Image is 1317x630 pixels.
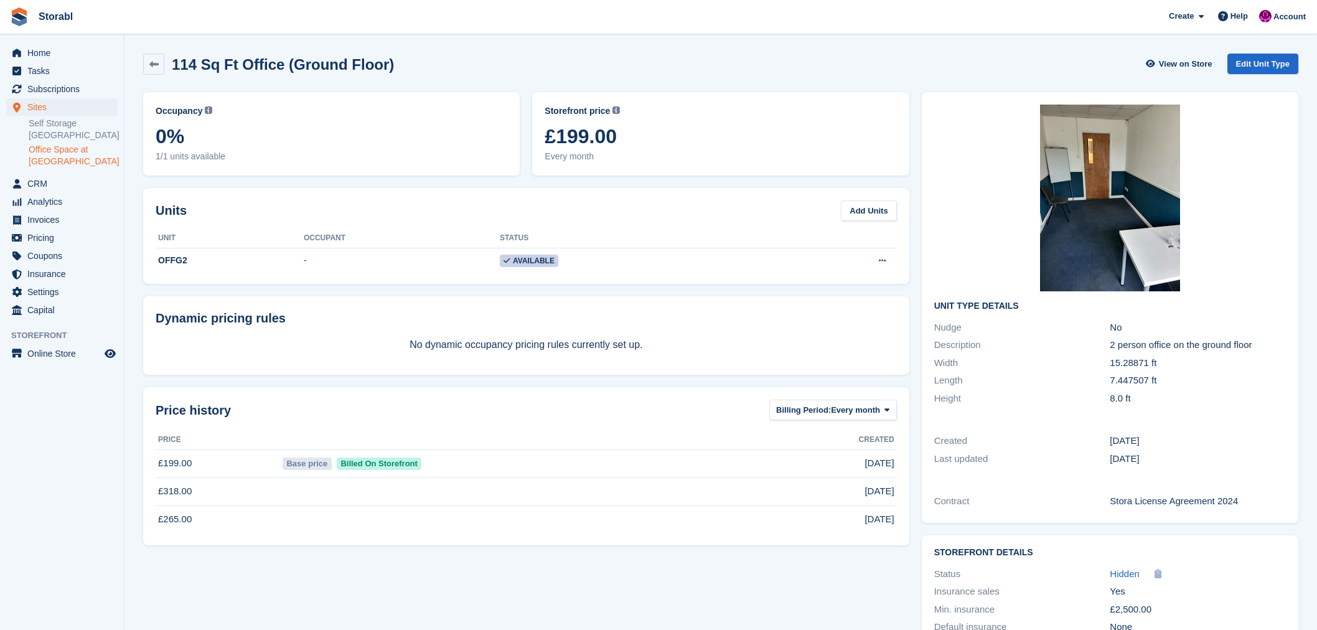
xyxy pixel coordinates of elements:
div: Length [934,374,1110,388]
h2: Storefront Details [934,548,1286,558]
h2: 114 Sq Ft Office (Ground Floor) [172,56,394,73]
div: Contract [934,494,1110,509]
div: [DATE] [1110,452,1286,466]
span: Billing Period: [776,404,831,416]
div: Status [934,567,1110,581]
a: Office Space at [GEOGRAPHIC_DATA] [29,144,118,167]
div: Created [934,434,1110,448]
span: Account [1273,11,1306,23]
span: Sites [27,98,102,116]
div: 2 person office on the ground floor [1110,338,1286,352]
th: Status [500,228,774,248]
a: menu [6,345,118,362]
span: Occupancy [156,105,202,118]
div: 7.447507 ft [1110,374,1286,388]
span: Base price [283,458,332,470]
span: [DATE] [865,512,894,527]
a: menu [6,283,118,301]
div: Insurance sales [934,585,1110,599]
span: Created [859,434,894,445]
span: 1/1 units available [156,150,507,163]
img: 20220616_111058.jpg [1040,105,1180,291]
span: View on Store [1159,58,1212,70]
div: Height [934,392,1110,406]
span: Billed On Storefront [337,458,422,470]
span: Online Store [27,345,102,362]
td: - [304,248,500,274]
div: OFFG2 [156,254,304,267]
span: Available [500,255,558,267]
div: 8.0 ft [1110,392,1286,406]
span: Invoices [27,211,102,228]
div: Yes [1110,585,1286,599]
div: Last updated [934,452,1110,466]
div: Dynamic pricing rules [156,309,897,327]
div: Stora License Agreement 2024 [1110,494,1286,509]
a: menu [6,247,118,265]
a: menu [6,211,118,228]
span: £199.00 [545,125,896,148]
th: Unit [156,228,304,248]
div: Width [934,356,1110,370]
td: £318.00 [156,477,280,505]
a: menu [6,265,118,283]
a: menu [6,229,118,247]
button: Billing Period: Every month [769,400,897,420]
a: Self Storage [GEOGRAPHIC_DATA] [29,118,118,141]
a: Add Units [841,200,896,221]
span: Storefront [11,329,124,342]
h2: Units [156,201,187,220]
span: Price history [156,401,231,420]
span: Settings [27,283,102,301]
a: Edit Unit Type [1227,54,1298,74]
td: £265.00 [156,505,280,533]
div: Description [934,338,1110,352]
a: View on Store [1145,54,1217,74]
a: menu [6,301,118,319]
span: Help [1230,10,1248,22]
a: menu [6,80,118,98]
td: £199.00 [156,449,280,477]
span: Capital [27,301,102,319]
p: No dynamic occupancy pricing rules currently set up. [156,337,897,352]
div: Min. insurance [934,603,1110,617]
img: stora-icon-8386f47178a22dfd0bd8f6a31ec36ba5ce8667c1dd55bd0f319d3a0aa187defe.svg [10,7,29,26]
th: Price [156,430,280,450]
a: Storabl [34,6,78,27]
a: Hidden [1110,567,1140,581]
span: Home [27,44,102,62]
a: Preview store [103,346,118,361]
div: [DATE] [1110,434,1286,448]
span: Subscriptions [27,80,102,98]
div: £2,500.00 [1110,603,1286,617]
span: [DATE] [865,456,894,471]
a: menu [6,98,118,116]
h2: Unit Type details [934,301,1286,311]
img: icon-info-grey-7440780725fd019a000dd9b08b2336e03edf1995a4989e88bcd33f0948082b44.svg [612,106,620,114]
span: Storefront price [545,105,610,118]
span: Pricing [27,229,102,247]
div: Nudge [934,321,1110,335]
img: icon-info-grey-7440780725fd019a000dd9b08b2336e03edf1995a4989e88bcd33f0948082b44.svg [205,106,212,114]
span: Analytics [27,193,102,210]
div: No [1110,321,1286,335]
span: Create [1169,10,1194,22]
span: Every month [831,404,880,416]
span: CRM [27,175,102,192]
img: Helen Morton [1259,10,1272,22]
span: 0% [156,125,507,148]
a: menu [6,193,118,210]
span: [DATE] [865,484,894,499]
th: Occupant [304,228,500,248]
span: Every month [545,150,896,163]
div: 15.28871 ft [1110,356,1286,370]
a: menu [6,44,118,62]
span: Coupons [27,247,102,265]
a: menu [6,62,118,80]
span: Tasks [27,62,102,80]
span: Insurance [27,265,102,283]
span: Hidden [1110,568,1140,579]
a: menu [6,175,118,192]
